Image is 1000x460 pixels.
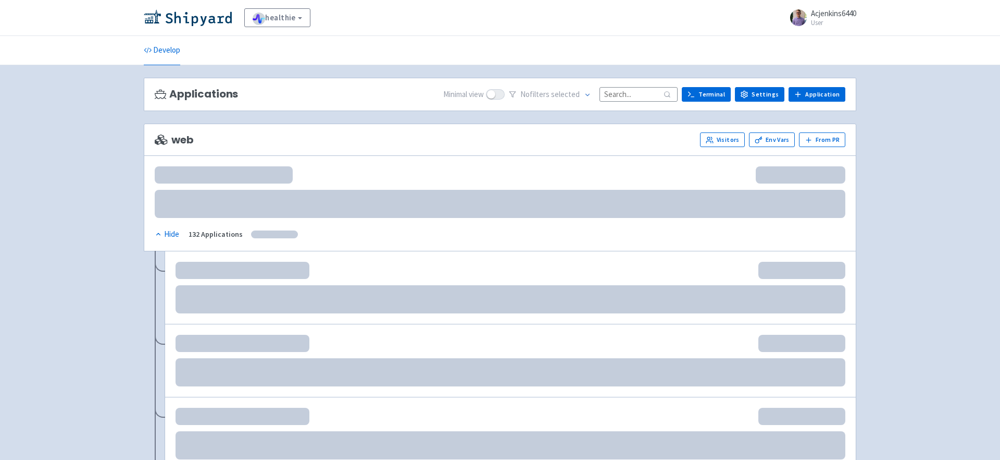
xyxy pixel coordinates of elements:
span: selected [551,89,580,99]
span: No filter s [520,89,580,101]
a: Visitors [700,132,745,147]
a: healthie [244,8,310,27]
a: Settings [735,87,784,102]
span: Acjenkins6440 [811,8,856,18]
a: Env Vars [749,132,795,147]
a: Terminal [682,87,731,102]
div: Hide [155,228,179,240]
input: Search... [599,87,678,101]
a: Application [789,87,845,102]
small: User [811,19,856,26]
a: Develop [144,36,180,65]
a: Acjenkins6440 User [784,9,856,26]
img: Shipyard logo [144,9,232,26]
div: 132 Applications [189,228,243,240]
button: From PR [799,132,845,147]
span: web [155,134,193,146]
span: Minimal view [443,89,484,101]
button: Hide [155,228,180,240]
h3: Applications [155,88,238,100]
